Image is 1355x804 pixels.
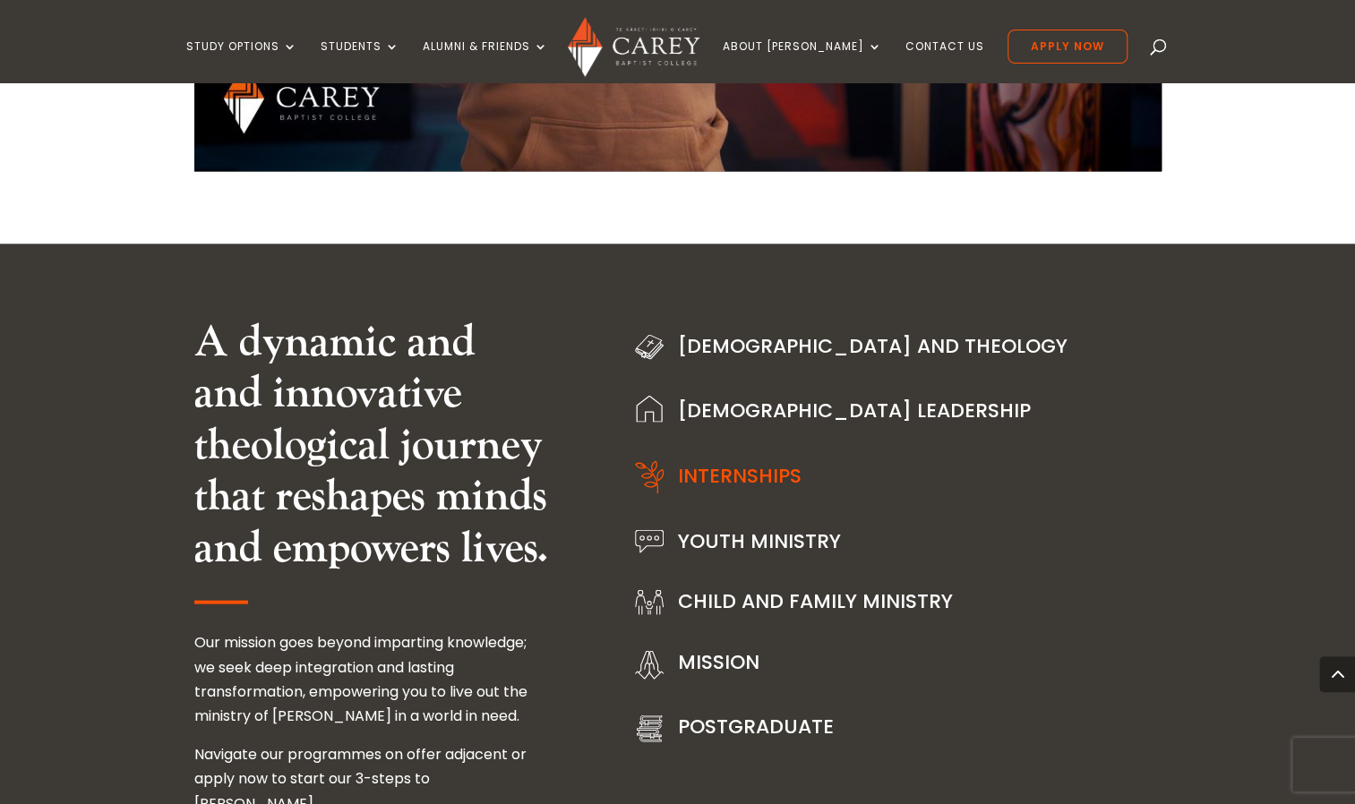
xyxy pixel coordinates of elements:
[723,40,882,82] a: About [PERSON_NAME]
[186,40,297,82] a: Study Options
[635,714,664,741] img: Stack of books
[677,586,952,614] a: Child and Family Ministry
[677,331,1067,359] a: [DEMOGRAPHIC_DATA] and Theology
[677,712,833,740] a: PostGraduate
[635,529,664,552] img: Speech bubble
[423,40,548,82] a: Alumni & Friends
[635,334,664,359] img: Bible
[194,316,549,583] h2: A dynamic and and innovative theological journey that reshapes minds and empowers lives.
[677,396,1030,423] a: [DEMOGRAPHIC_DATA] Leadership
[635,650,664,679] img: Hands in prayer position
[1008,30,1128,64] a: Apply Now
[677,647,759,675] a: Mission
[568,17,699,77] img: Carey Baptist College
[677,461,801,489] a: Internships
[635,460,664,494] img: Plant
[677,526,840,554] a: Youth Ministry
[321,40,399,82] a: Students
[635,395,664,422] img: Building
[635,589,664,614] img: Family
[905,40,984,82] a: Contact Us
